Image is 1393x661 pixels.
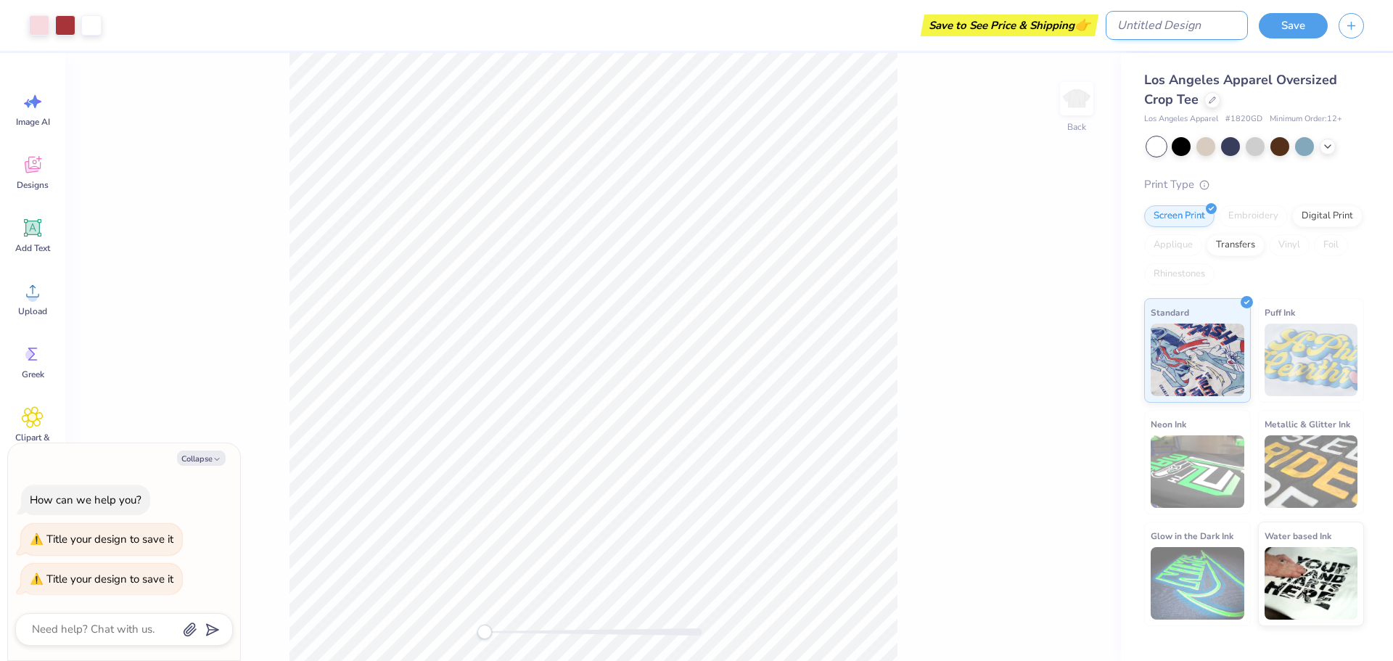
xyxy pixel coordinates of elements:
img: Back [1062,84,1091,113]
div: Back [1067,120,1086,134]
div: Foil [1314,234,1348,256]
span: Add Text [15,242,50,254]
span: Puff Ink [1265,305,1295,320]
span: # 1820GD [1225,113,1262,126]
img: Neon Ink [1151,435,1244,508]
img: Water based Ink [1265,547,1358,620]
div: Save to See Price & Shipping [924,15,1095,36]
div: Screen Print [1144,205,1215,227]
button: Collapse [177,451,226,466]
div: Applique [1144,234,1202,256]
div: Title your design to save it [46,572,173,586]
span: 👉 [1074,16,1090,33]
div: Rhinestones [1144,263,1215,285]
span: Los Angeles Apparel Oversized Crop Tee [1144,71,1337,108]
span: Glow in the Dark Ink [1151,528,1233,543]
div: How can we help you? [30,493,141,507]
img: Glow in the Dark Ink [1151,547,1244,620]
span: Water based Ink [1265,528,1331,543]
span: Minimum Order: 12 + [1270,113,1342,126]
span: Greek [22,369,44,380]
div: Embroidery [1219,205,1288,227]
img: Standard [1151,324,1244,396]
span: Los Angeles Apparel [1144,113,1218,126]
div: Transfers [1207,234,1265,256]
img: Metallic & Glitter Ink [1265,435,1358,508]
div: Vinyl [1269,234,1310,256]
span: Clipart & logos [9,432,57,455]
span: Neon Ink [1151,416,1186,432]
img: Puff Ink [1265,324,1358,396]
span: Designs [17,179,49,191]
div: Print Type [1144,176,1364,193]
input: Untitled Design [1106,11,1248,40]
span: Image AI [16,116,50,128]
span: Upload [18,305,47,317]
div: Digital Print [1292,205,1363,227]
span: Metallic & Glitter Ink [1265,416,1350,432]
button: Save [1259,13,1328,38]
div: Accessibility label [477,625,492,639]
div: Title your design to save it [46,532,173,546]
span: Standard [1151,305,1189,320]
